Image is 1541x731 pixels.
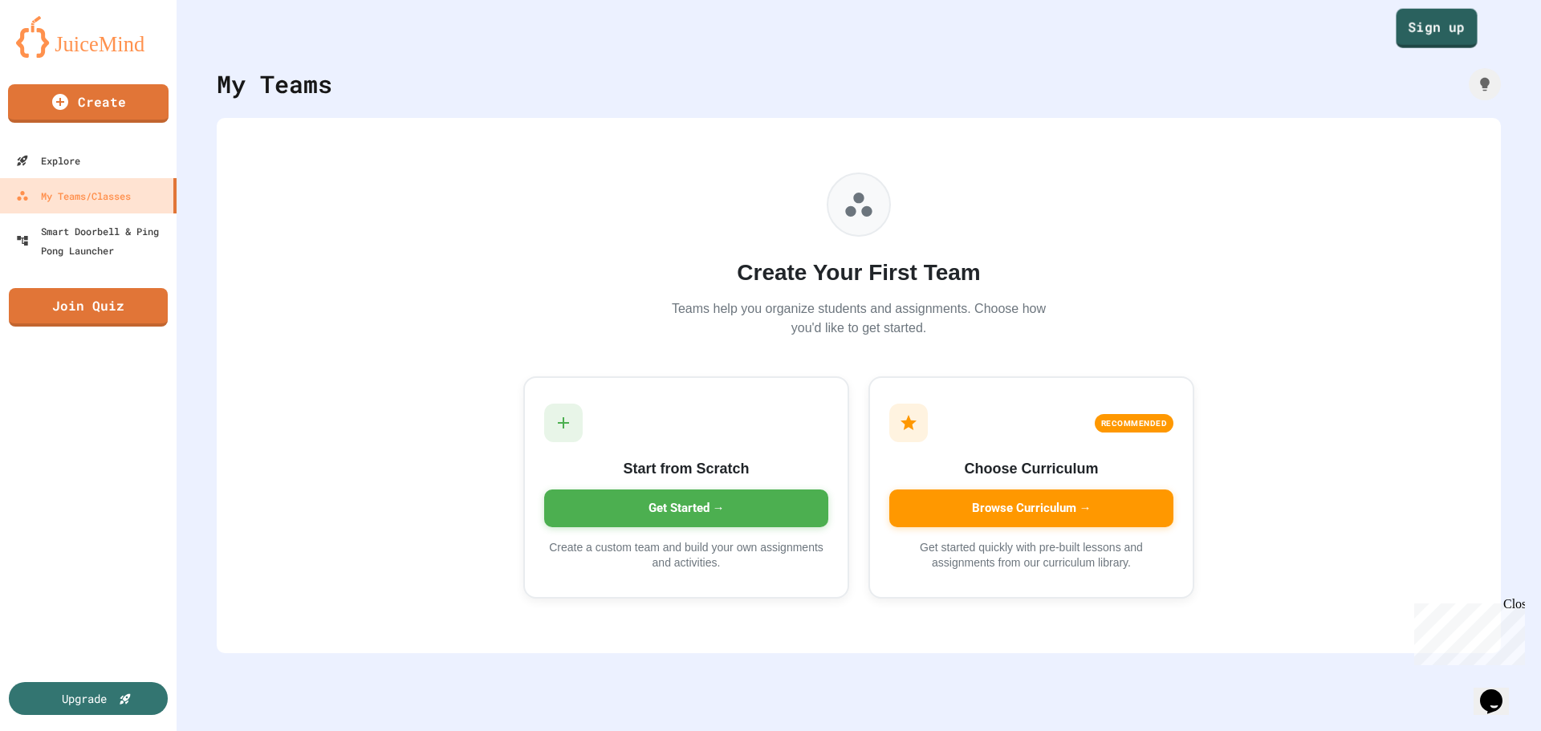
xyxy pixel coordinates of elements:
h2: Create Your First Team [666,256,1051,290]
div: Chat with us now!Close [6,6,111,102]
div: RECOMMENDED [1095,414,1174,433]
div: Browse Curriculum → [889,489,1173,527]
div: My Teams/Classes [16,186,131,205]
p: Create a custom team and build your own assignments and activities. [544,540,828,571]
a: Join Quiz [9,288,168,327]
div: Explore [16,151,80,170]
p: Get started quickly with pre-built lessons and assignments from our curriculum library. [889,540,1173,571]
div: Upgrade [62,690,107,707]
img: logo-orange.svg [16,16,161,58]
div: Smart Doorbell & Ping Pong Launcher [16,221,170,260]
a: Create [8,84,169,123]
div: My Teams [217,66,332,102]
div: Get Started → [544,489,828,527]
a: Sign up [1396,9,1477,48]
p: Teams help you organize students and assignments. Choose how you'd like to get started. [666,299,1051,338]
h3: Start from Scratch [544,458,828,480]
h3: Choose Curriculum [889,458,1173,480]
iframe: chat widget [1408,597,1525,665]
div: How it works [1469,68,1501,100]
iframe: chat widget [1474,667,1525,715]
